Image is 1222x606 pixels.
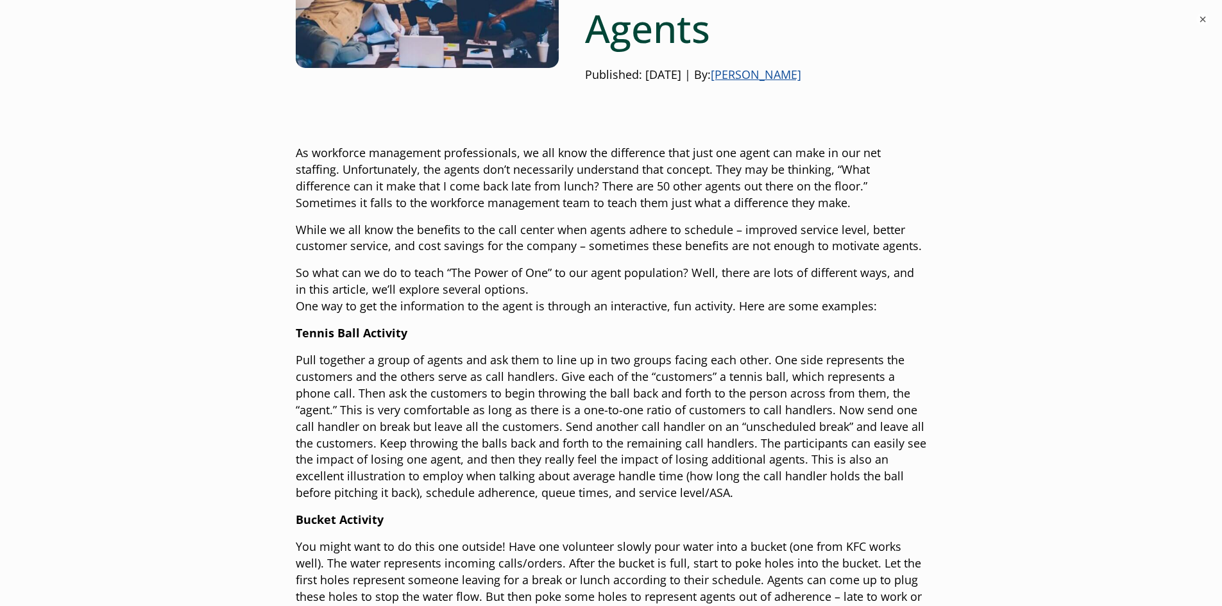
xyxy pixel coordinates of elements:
[296,512,384,527] strong: Bucket Activity
[1196,13,1209,26] button: ×
[296,265,927,315] p: So what can we do to teach “The Power of One” to our agent population? Well, there are lots of di...
[296,352,927,501] p: Pull together a group of agents and ask them to line up in two groups facing each other. One side...
[585,67,927,83] p: Published: [DATE] | By:
[296,325,407,341] strong: Tennis Ball Activity
[296,222,927,255] p: While we all know the benefits to the call center when agents adhere to schedule – improved servi...
[296,145,927,212] p: As workforce management professionals, we all know the difference that just one agent can make in...
[711,67,801,82] a: [PERSON_NAME]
